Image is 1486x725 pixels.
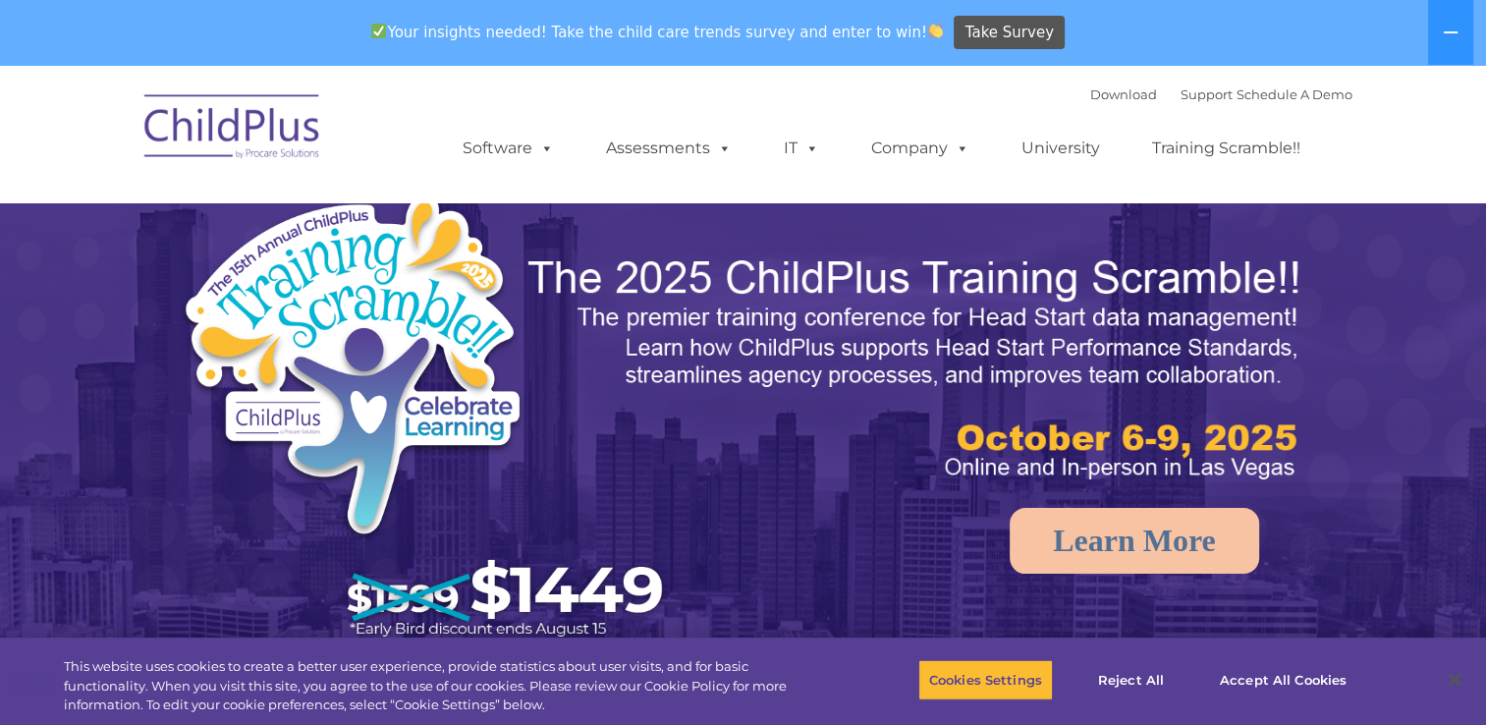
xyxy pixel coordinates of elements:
[135,81,331,179] img: ChildPlus by Procare Solutions
[371,24,386,38] img: ✅
[1010,508,1259,574] a: Learn More
[1132,129,1320,168] a: Training Scramble!!
[918,659,1053,700] button: Cookies Settings
[1090,86,1157,102] a: Download
[954,16,1065,50] a: Take Survey
[1070,659,1192,700] button: Reject All
[1209,659,1357,700] button: Accept All Cookies
[1090,86,1352,102] font: |
[764,129,839,168] a: IT
[363,13,952,51] span: Your insights needed! Take the child care trends survey and enter to win!
[443,129,574,168] a: Software
[586,129,751,168] a: Assessments
[64,657,817,715] div: This website uses cookies to create a better user experience, provide statistics about user visit...
[1181,86,1233,102] a: Support
[1433,658,1476,701] button: Close
[928,24,943,38] img: 👏
[273,210,357,225] span: Phone number
[852,129,989,168] a: Company
[1237,86,1352,102] a: Schedule A Demo
[273,130,333,144] span: Last name
[965,16,1054,50] span: Take Survey
[1002,129,1120,168] a: University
